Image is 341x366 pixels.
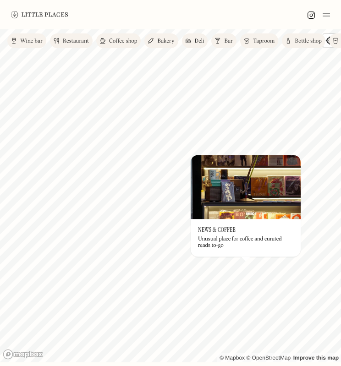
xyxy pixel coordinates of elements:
[293,355,339,361] a: Improve this map
[246,355,291,361] a: OpenStreetMap
[253,38,275,44] div: Taproom
[282,33,325,48] a: Bottle shop
[157,38,174,44] div: Bakery
[191,155,301,257] a: News & CoffeeNews & CoffeeNews & CoffeeUnusual place for coffee and curated reads to-go
[109,38,137,44] div: Coffee shop
[240,33,278,48] a: Taproom
[50,33,93,48] a: Restaurant
[3,349,43,360] a: Mapbox homepage
[7,33,46,48] a: Wine bar
[295,38,322,44] div: Bottle shop
[144,33,178,48] a: Bakery
[20,38,43,44] div: Wine bar
[224,38,233,44] div: Bar
[211,33,236,48] a: Bar
[198,236,293,249] div: Unusual place for coffee and curated reads to-go
[220,355,245,361] a: Mapbox
[195,38,204,44] div: Deli
[63,38,89,44] div: Restaurant
[182,33,208,48] a: Deli
[96,33,141,48] a: Coffee shop
[191,155,301,219] img: News & Coffee
[198,226,236,234] h3: News & Coffee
